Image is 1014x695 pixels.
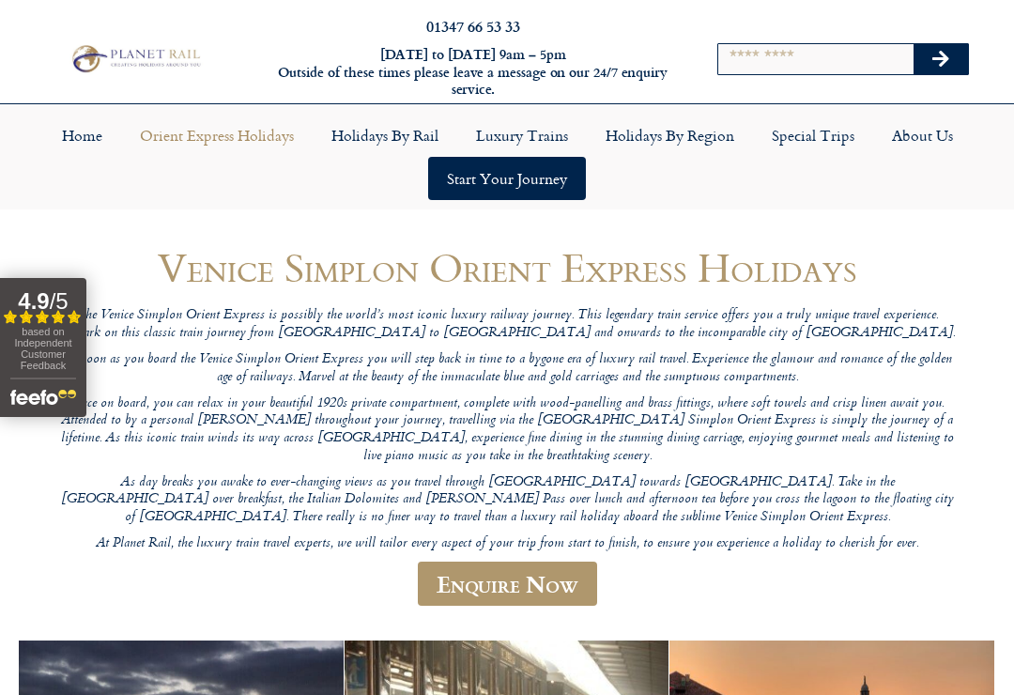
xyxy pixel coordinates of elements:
[587,114,753,157] a: Holidays by Region
[873,114,972,157] a: About Us
[9,114,1005,200] nav: Menu
[67,42,204,76] img: Planet Rail Train Holidays Logo
[56,474,958,527] p: As day breaks you awake to ever-changing views as you travel through [GEOGRAPHIC_DATA] towards [G...
[914,44,968,74] button: Search
[121,114,313,157] a: Orient Express Holidays
[56,245,958,289] h1: Venice Simplon Orient Express Holidays
[56,351,958,386] p: As soon as you board the Venice Simplon Orient Express you will step back in time to a bygone era...
[457,114,587,157] a: Luxury Trains
[43,114,121,157] a: Home
[753,114,873,157] a: Special Trips
[56,395,958,466] p: Once on board, you can relax in your beautiful 1920s private compartment, complete with wood-pane...
[313,114,457,157] a: Holidays by Rail
[56,535,958,553] p: At Planet Rail, the luxury train travel experts, we will tailor every aspect of your trip from st...
[428,157,586,200] a: Start your Journey
[426,15,520,37] a: 01347 66 53 33
[275,46,671,99] h6: [DATE] to [DATE] 9am – 5pm Outside of these times please leave a message on our 24/7 enquiry serv...
[418,562,597,606] a: Enquire Now
[56,307,958,342] p: The Venice Simplon Orient Express is possibly the world’s most iconic luxury railway journey. Thi...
